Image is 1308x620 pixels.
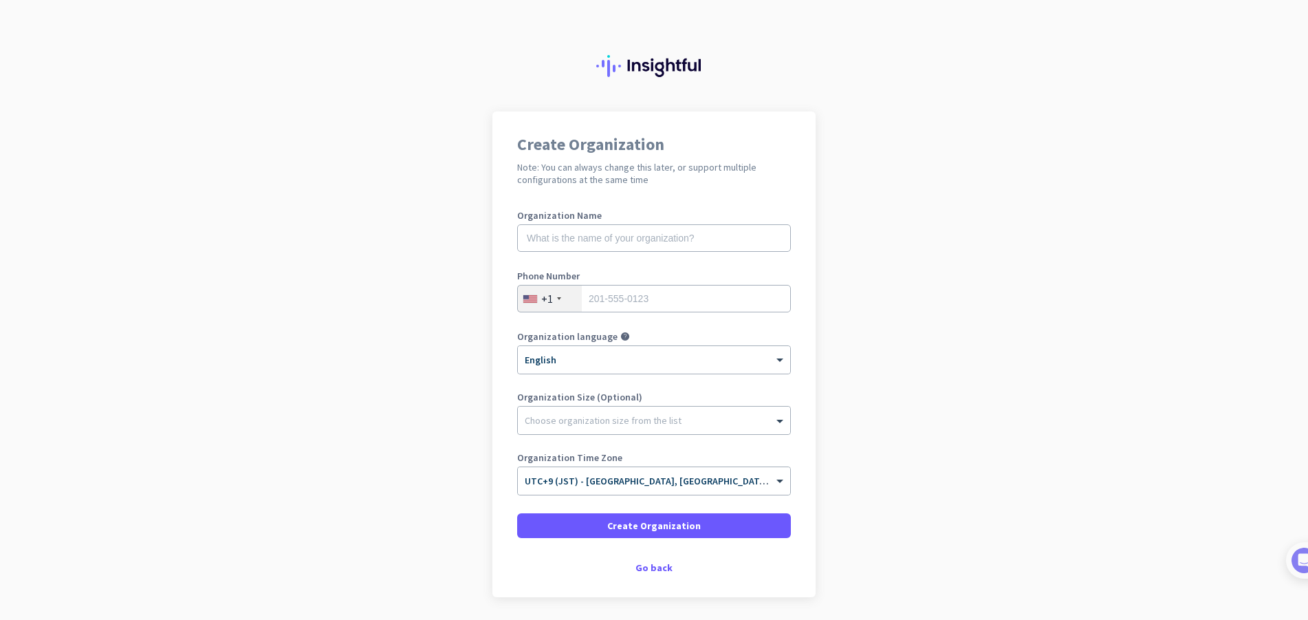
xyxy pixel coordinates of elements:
[620,332,630,341] i: help
[517,563,791,573] div: Go back
[517,211,791,220] label: Organization Name
[517,136,791,153] h1: Create Organization
[517,161,791,186] h2: Note: You can always change this later, or support multiple configurations at the same time
[517,224,791,252] input: What is the name of your organization?
[517,513,791,538] button: Create Organization
[517,332,618,341] label: Organization language
[541,292,553,306] div: +1
[517,285,791,312] input: 201-555-0123
[517,453,791,462] label: Organization Time Zone
[517,271,791,281] label: Phone Number
[607,519,701,533] span: Create Organization
[596,55,712,77] img: Insightful
[517,392,791,402] label: Organization Size (Optional)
